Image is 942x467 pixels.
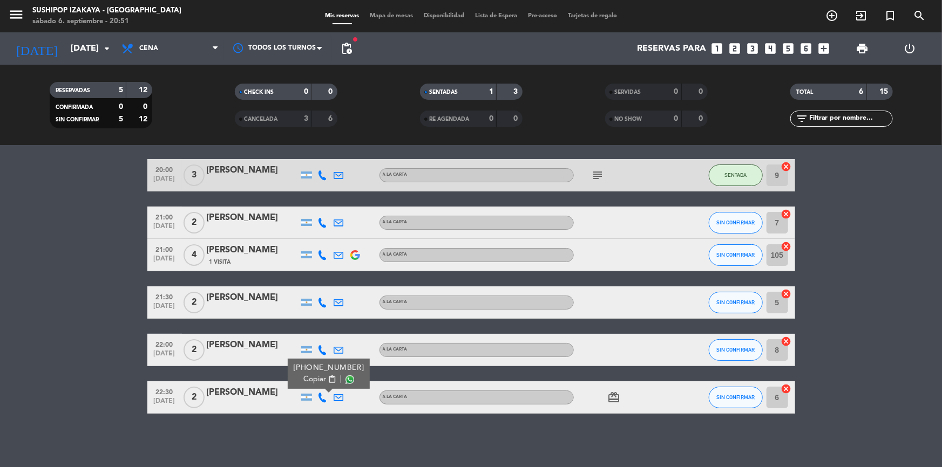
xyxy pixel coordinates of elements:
[781,336,792,347] i: cancel
[799,42,813,56] i: looks_6
[293,362,364,374] div: [PHONE_NUMBER]
[383,347,408,352] span: A LA CARTA
[904,42,917,55] i: power_settings_new
[207,338,299,352] div: [PERSON_NAME]
[513,115,520,122] strong: 0
[119,103,123,111] strong: 0
[716,394,755,400] span: SIN CONFIRMAR
[350,250,360,260] img: google-logo.png
[674,88,679,95] strong: 0
[489,88,493,95] strong: 1
[781,209,792,219] i: cancel
[340,374,342,385] span: |
[855,9,868,22] i: exit_to_app
[615,90,641,95] span: SERVIDAS
[184,339,205,361] span: 2
[418,13,470,19] span: Disponibilidad
[139,45,158,52] span: Cena
[139,115,150,123] strong: 12
[207,291,299,305] div: [PERSON_NAME]
[513,88,520,95] strong: 3
[746,42,760,56] i: looks_3
[699,88,705,95] strong: 0
[184,212,205,233] span: 2
[151,290,178,303] span: 21:30
[716,252,755,258] span: SIN CONFIRMAR
[207,211,299,225] div: [PERSON_NAME]
[8,6,24,26] button: menu
[151,303,178,315] span: [DATE]
[56,117,99,122] span: SIN CONFIRMAR
[304,88,308,95] strong: 0
[781,383,792,394] i: cancel
[328,88,335,95] strong: 0
[143,103,150,111] strong: 0
[151,350,178,362] span: [DATE]
[859,88,864,95] strong: 6
[430,90,458,95] span: SENTADAS
[207,163,299,177] div: [PERSON_NAME]
[797,90,814,95] span: TOTAL
[886,32,934,65] div: LOG OUT
[637,44,706,54] span: Reservas para
[809,113,892,125] input: Filtrar por nombre...
[383,252,408,257] span: A LA CARTA
[151,210,178,223] span: 21:00
[383,173,408,177] span: A LA CARTA
[709,292,763,313] button: SIN CONFIRMAR
[320,13,364,19] span: Mis reservas
[716,219,755,225] span: SIN CONFIRMAR
[328,375,336,383] span: content_paste
[8,37,65,60] i: [DATE]
[119,86,123,94] strong: 5
[817,42,831,56] i: add_box
[209,258,231,266] span: 1 Visita
[151,223,178,235] span: [DATE]
[856,42,869,55] span: print
[383,395,408,399] span: A LA CARTA
[884,9,897,22] i: turned_in_not
[151,385,178,397] span: 22:30
[303,374,326,385] span: Copiar
[207,243,299,257] div: [PERSON_NAME]
[245,116,278,122] span: CANCELADA
[184,244,205,266] span: 4
[781,42,795,56] i: looks_5
[383,220,408,224] span: A LA CARTA
[781,289,792,299] i: cancel
[245,90,274,95] span: CHECK INS
[709,387,763,408] button: SIN CONFIRMAR
[340,42,353,55] span: pending_actions
[383,300,408,304] span: A LA CARTA
[151,243,178,255] span: 21:00
[781,241,792,252] i: cancel
[709,244,763,266] button: SIN CONFIRMAR
[303,374,336,385] button: Copiarcontent_paste
[184,387,205,408] span: 2
[825,9,838,22] i: add_circle_outline
[674,115,679,122] strong: 0
[430,116,470,122] span: RE AGENDADA
[139,86,150,94] strong: 12
[56,105,93,110] span: CONFIRMADA
[709,339,763,361] button: SIN CONFIRMAR
[709,212,763,233] button: SIN CONFIRMAR
[710,42,724,56] i: looks_one
[151,338,178,350] span: 22:00
[724,172,747,178] span: SENTADA
[716,299,755,305] span: SIN CONFIRMAR
[489,115,493,122] strong: 0
[716,347,755,353] span: SIN CONFIRMAR
[879,88,890,95] strong: 15
[184,164,205,186] span: 3
[592,169,605,182] i: subject
[615,116,642,122] span: NO SHOW
[699,115,705,122] strong: 0
[8,6,24,23] i: menu
[608,391,621,404] i: card_giftcard
[709,164,763,186] button: SENTADA
[913,9,926,22] i: search
[151,175,178,188] span: [DATE]
[728,42,742,56] i: looks_two
[207,386,299,400] div: [PERSON_NAME]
